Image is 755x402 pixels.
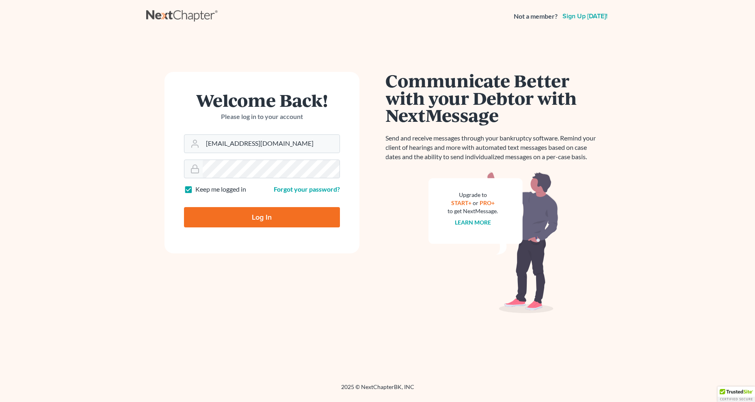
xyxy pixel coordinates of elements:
[473,199,478,206] span: or
[480,199,495,206] a: PRO+
[386,134,601,162] p: Send and receive messages through your bankruptcy software. Remind your client of hearings and mo...
[184,207,340,227] input: Log In
[428,171,558,313] img: nextmessage_bg-59042aed3d76b12b5cd301f8e5b87938c9018125f34e5fa2b7a6b67550977c72.svg
[146,383,609,398] div: 2025 © NextChapterBK, INC
[184,112,340,121] p: Please log in to your account
[386,72,601,124] h1: Communicate Better with your Debtor with NextMessage
[274,185,340,193] a: Forgot your password?
[448,191,498,199] div: Upgrade to
[451,199,472,206] a: START+
[448,207,498,215] div: to get NextMessage.
[184,91,340,109] h1: Welcome Back!
[561,13,609,19] a: Sign up [DATE]!
[195,185,246,194] label: Keep me logged in
[514,12,558,21] strong: Not a member?
[203,135,340,153] input: Email Address
[718,387,755,402] div: TrustedSite Certified
[455,219,491,226] a: Learn more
